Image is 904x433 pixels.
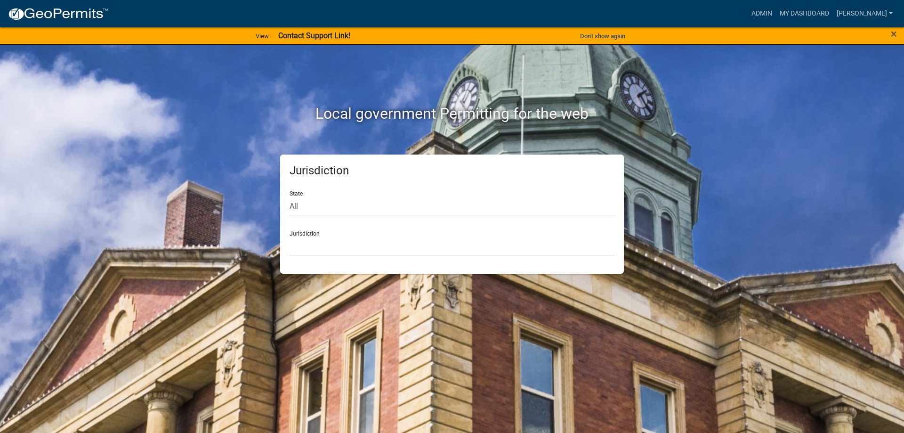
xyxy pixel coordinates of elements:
a: My Dashboard [776,5,833,23]
a: [PERSON_NAME] [833,5,896,23]
button: Don't show again [576,28,629,44]
button: Close [891,28,897,40]
a: Admin [748,5,776,23]
span: × [891,27,897,41]
h5: Jurisdiction [290,164,614,178]
strong: Contact Support Link! [278,31,350,40]
h2: Local government Permitting for the web [191,105,713,123]
a: View [252,28,273,44]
